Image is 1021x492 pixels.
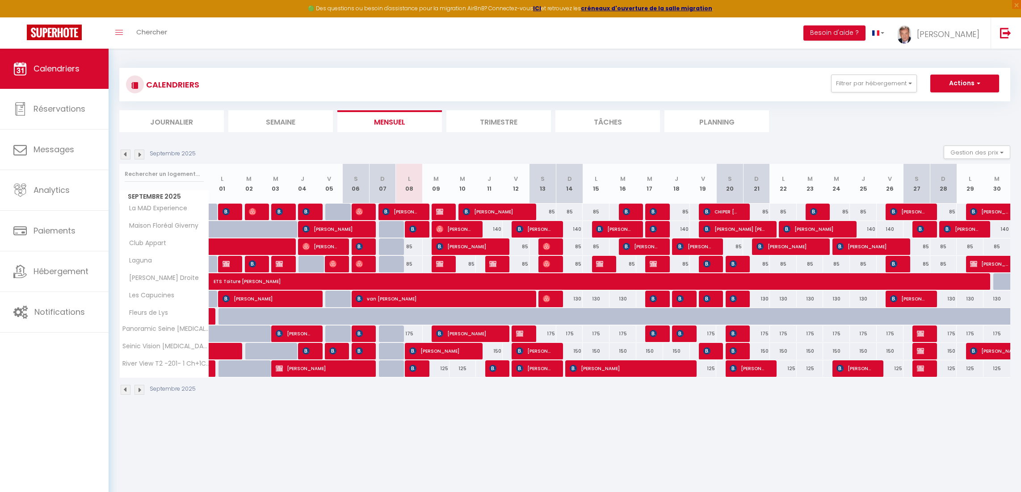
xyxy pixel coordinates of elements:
[303,238,338,255] span: [PERSON_NAME]
[581,4,712,12] a: créneaux d'ouverture de la salle migration
[676,290,685,307] span: [PERSON_NAME]
[957,360,983,377] div: 125
[957,291,983,307] div: 130
[463,203,525,220] span: [PERSON_NAME]
[728,175,732,183] abbr: S
[797,164,824,204] th: 23
[716,164,743,204] th: 20
[743,343,770,359] div: 150
[516,342,552,359] span: [PERSON_NAME]
[503,164,529,204] th: 12
[663,256,690,272] div: 85
[917,342,926,359] span: Resa 3 -[PERSON_NAME]
[690,360,717,377] div: 125
[850,164,877,204] th: 25
[823,204,850,220] div: 85
[301,175,304,183] abbr: J
[396,256,423,272] div: 85
[703,221,766,238] span: [PERSON_NAME] [PERSON_NAME]
[930,343,957,359] div: 150
[34,225,76,236] span: Paiements
[409,221,418,238] span: [PERSON_NAME]
[223,203,231,220] span: [PERSON_NAME] [PERSON_NAME][EMAIL_ADDRESS][DOMAIN_NAME]
[555,110,660,132] li: Tâches
[380,175,385,183] abbr: D
[664,110,769,132] li: Planning
[850,325,877,342] div: 175
[583,164,609,204] th: 15
[903,256,930,272] div: 85
[337,110,442,132] li: Mensuel
[516,221,552,238] span: [PERSON_NAME]
[516,325,525,342] span: [PERSON_NAME]
[636,164,663,204] th: 17
[823,164,850,204] th: 24
[957,325,983,342] div: 175
[803,25,866,41] button: Besoin d'aide ?
[983,221,1010,238] div: 140
[121,360,210,367] span: River View T2 -201- 1 Ch+1Convert 4 Pers
[487,175,491,183] abbr: J
[583,343,609,359] div: 150
[983,325,1010,342] div: 175
[446,110,551,132] li: Trimestre
[327,175,331,183] abbr: V
[650,325,659,342] span: [PERSON_NAME]
[730,342,739,359] span: [PERSON_NAME]
[770,204,797,220] div: 85
[543,238,552,255] span: [PERSON_NAME]
[623,238,659,255] span: [PERSON_NAME]
[930,238,957,255] div: 85
[609,325,636,342] div: 175
[356,325,365,342] span: [PERSON_NAME]
[743,204,770,220] div: 85
[356,255,365,272] span: [PERSON_NAME]
[850,204,877,220] div: 85
[529,325,556,342] div: 175
[676,238,712,255] span: [PERSON_NAME]
[834,175,839,183] abbr: M
[34,184,70,196] span: Analytics
[917,29,979,40] span: [PERSON_NAME]
[409,360,418,377] span: [PERSON_NAME]
[770,325,797,342] div: 175
[730,255,739,272] span: [PERSON_NAME]
[529,164,556,204] th: 13
[34,266,88,277] span: Hébergement
[770,164,797,204] th: 22
[703,342,712,359] span: [PERSON_NAME]
[476,343,503,359] div: 150
[356,342,365,359] span: [PERSON_NAME]
[983,291,1010,307] div: 130
[807,175,813,183] abbr: M
[650,290,659,307] span: [PERSON_NAME]
[476,164,503,204] th: 11
[730,325,739,342] span: [PERSON_NAME]
[583,204,609,220] div: 85
[235,164,262,204] th: 02
[433,175,439,183] abbr: M
[408,175,411,183] abbr: L
[743,291,770,307] div: 130
[877,360,903,377] div: 125
[970,255,1011,272] span: [PERSON_NAME]
[730,290,739,307] span: [PERSON_NAME]
[396,164,423,204] th: 08
[663,343,690,359] div: 150
[209,164,236,204] th: 01
[121,325,210,332] span: Panoramic Seine [MEDICAL_DATA] -202- 2 Ch 3 Lits 1 convert 6 Adultes 2 enfants
[690,164,717,204] th: 19
[460,175,465,183] abbr: M
[983,164,1010,204] th: 30
[120,190,209,203] span: Septembre 2025
[650,255,659,272] span: [PERSON_NAME]
[850,221,877,238] div: 140
[1000,27,1011,38] img: logout
[436,255,445,272] span: [PERSON_NAME]
[136,27,167,37] span: Chercher
[770,343,797,359] div: 150
[703,290,712,307] span: [PERSON_NAME]
[503,238,529,255] div: 85
[436,238,499,255] span: [PERSON_NAME]
[944,146,1010,159] button: Gestion des prix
